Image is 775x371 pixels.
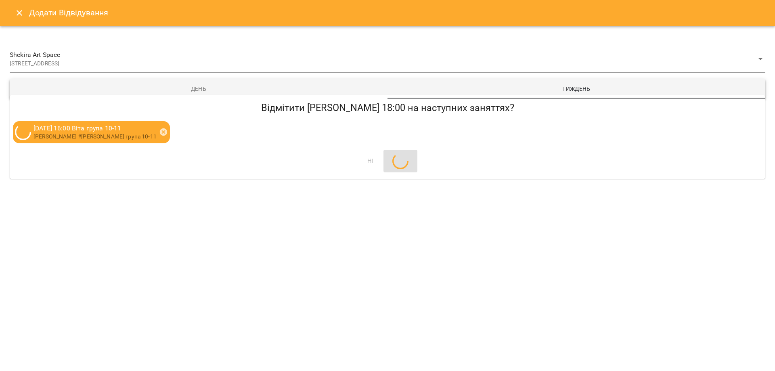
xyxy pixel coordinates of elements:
h6: Додати Відвідування [29,6,109,19]
span: День [15,84,383,94]
span: #[PERSON_NAME] група 10-11 [34,133,157,140]
span: [PERSON_NAME] [34,133,77,140]
div: Shekira Art Space[STREET_ADDRESS] [10,45,765,73]
div: [DATE] 16:00 Віта група 10-11[PERSON_NAME] #[PERSON_NAME] група 10-11 [13,121,170,143]
button: Close [10,3,29,23]
span: Тиждень [392,84,760,94]
span: Shekira Art Space [10,50,756,60]
p: [STREET_ADDRESS] [10,60,756,68]
span: [DATE] 16:00 Віта група 10-11 [34,124,121,132]
h5: Відмітити [PERSON_NAME] 18:00 на наступних заняттях? [13,102,762,114]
